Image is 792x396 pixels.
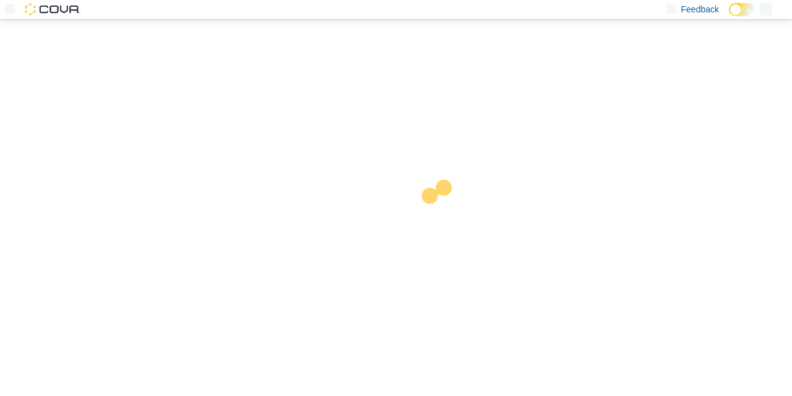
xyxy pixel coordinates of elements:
span: Feedback [681,3,719,15]
input: Dark Mode [729,3,755,16]
span: Dark Mode [729,16,730,17]
img: Cova [25,3,80,15]
img: cova-loader [396,170,489,263]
